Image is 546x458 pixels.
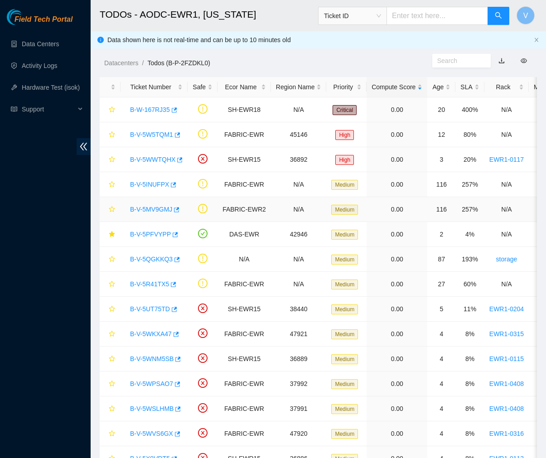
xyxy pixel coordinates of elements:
td: 0.00 [367,197,427,222]
td: FABRIC-EWR [217,421,271,446]
span: star [109,405,115,413]
span: check-circle [198,229,208,238]
button: star [105,227,116,241]
td: 8% [455,396,484,421]
td: 0.00 [367,322,427,347]
button: download [492,53,512,68]
button: star [105,426,116,441]
td: 4 [427,396,455,421]
td: SH-EWR15 [217,147,271,172]
span: star [109,181,115,188]
span: close-circle [198,428,208,438]
td: FABRIC-EWR [217,322,271,347]
td: 8% [455,371,484,396]
span: eye [521,58,527,64]
button: star [105,177,116,192]
td: FABRIC-EWR [217,172,271,197]
span: Medium [331,180,358,190]
button: star [105,102,116,117]
span: star [109,331,115,338]
td: 0.00 [367,122,427,147]
a: B-V-5INUFPX [130,181,169,188]
input: Enter text here... [387,7,488,25]
td: 20 [427,97,455,122]
span: star [109,256,115,263]
td: 257% [455,197,484,222]
a: B-V-5WWTQHX [130,156,175,163]
a: EWR1-0115 [489,355,524,362]
span: star [109,281,115,288]
td: 45146 [271,122,327,147]
a: EWR1-0117 [489,156,524,163]
span: Medium [331,329,358,339]
button: star [105,327,116,341]
td: 20% [455,147,484,172]
span: exclamation-circle [198,204,208,213]
td: 0.00 [367,97,427,122]
span: star [109,356,115,363]
span: close-circle [198,304,208,313]
button: star [105,152,116,167]
a: B-V-5WVS6GX [130,430,173,437]
span: close-circle [198,154,208,164]
a: Hardware Test (isok) [22,84,80,91]
a: EWR1-0315 [489,330,524,337]
span: star [109,231,115,238]
span: Medium [331,255,358,265]
td: 80% [455,122,484,147]
span: star [109,106,115,114]
td: 116 [427,197,455,222]
td: 4 [427,421,455,446]
td: N/A [271,172,327,197]
a: download [498,57,505,64]
span: exclamation-circle [198,179,208,188]
td: FABRIC-EWR [217,272,271,297]
td: SH-EWR15 [217,297,271,322]
td: 4 [427,322,455,347]
button: star [105,127,116,142]
td: 0.00 [367,297,427,322]
span: close-circle [198,353,208,363]
td: 0.00 [367,396,427,421]
span: Medium [331,304,358,314]
td: 4 [427,371,455,396]
span: star [109,131,115,139]
td: 257% [455,172,484,197]
a: EWR1-0408 [489,380,524,387]
td: 0.00 [367,371,427,396]
button: close [534,37,539,43]
td: 0.00 [367,247,427,272]
td: 38440 [271,297,327,322]
td: 60% [455,272,484,297]
span: Medium [331,230,358,240]
span: Support [22,100,75,118]
span: Medium [331,429,358,439]
a: EWR1-0408 [489,405,524,412]
td: SH-EWR18 [217,97,271,122]
button: star [105,401,116,416]
span: star [109,156,115,164]
td: 37991 [271,396,327,421]
td: N/A [271,247,327,272]
td: 4% [455,222,484,247]
td: 47921 [271,322,327,347]
a: storage [496,256,517,263]
span: Medium [331,205,358,215]
a: B-V-5WKXA47 [130,330,172,337]
td: N/A [484,97,529,122]
span: star [109,206,115,213]
a: B-V-5WSLHMB [130,405,174,412]
a: B-V-5UT75TD [130,305,170,313]
td: N/A [271,197,327,222]
span: Critical [333,105,357,115]
a: Todos (B-P-2FZDKL0) [147,59,210,67]
td: 8% [455,347,484,371]
a: B-V-5PFVYPP [130,231,171,238]
input: Search [437,56,478,66]
td: 47920 [271,421,327,446]
span: exclamation-circle [198,129,208,139]
td: 42946 [271,222,327,247]
td: 116 [427,172,455,197]
button: star [105,277,116,291]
